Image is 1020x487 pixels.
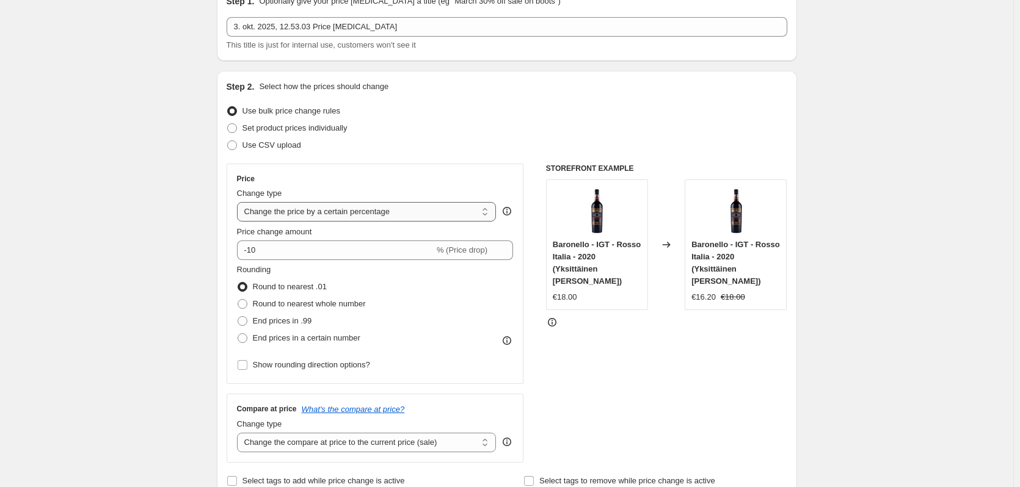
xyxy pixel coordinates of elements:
[691,291,716,303] div: €16.20
[242,140,301,150] span: Use CSV upload
[242,476,405,485] span: Select tags to add while price change is active
[539,476,715,485] span: Select tags to remove while price change is active
[227,17,787,37] input: 30% off holiday sale
[253,299,366,308] span: Round to nearest whole number
[253,316,312,325] span: End prices in .99
[572,186,621,235] img: BaronelloIGTRossoItalia_2020__r1218_80x.jpg
[237,174,255,184] h3: Price
[237,189,282,198] span: Change type
[302,405,405,414] button: What's the compare at price?
[501,205,513,217] div: help
[712,186,760,235] img: BaronelloIGTRossoItalia_2020__r1218_80x.jpg
[553,240,641,286] span: Baronello - IGT - Rosso Italia - 2020 (Yksittäinen [PERSON_NAME])
[237,419,282,428] span: Change type
[546,164,787,173] h6: STOREFRONT EXAMPLE
[237,227,312,236] span: Price change amount
[501,436,513,448] div: help
[437,245,487,254] span: % (Price drop)
[242,123,348,132] span: Set product prices individually
[691,240,779,286] span: Baronello - IGT - Rosso Italia - 2020 (Yksittäinen [PERSON_NAME])
[259,81,388,93] p: Select how the prices should change
[237,240,434,260] input: -15
[242,106,340,115] span: Use bulk price change rules
[227,40,416,49] span: This title is just for internal use, customers won't see it
[253,282,327,291] span: Round to nearest .01
[237,404,297,414] h3: Compare at price
[253,333,360,342] span: End prices in a certain number
[227,81,255,93] h2: Step 2.
[237,265,271,274] span: Rounding
[253,360,370,369] span: Show rounding direction options?
[553,291,577,303] div: €18.00
[721,291,745,303] strike: €18.00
